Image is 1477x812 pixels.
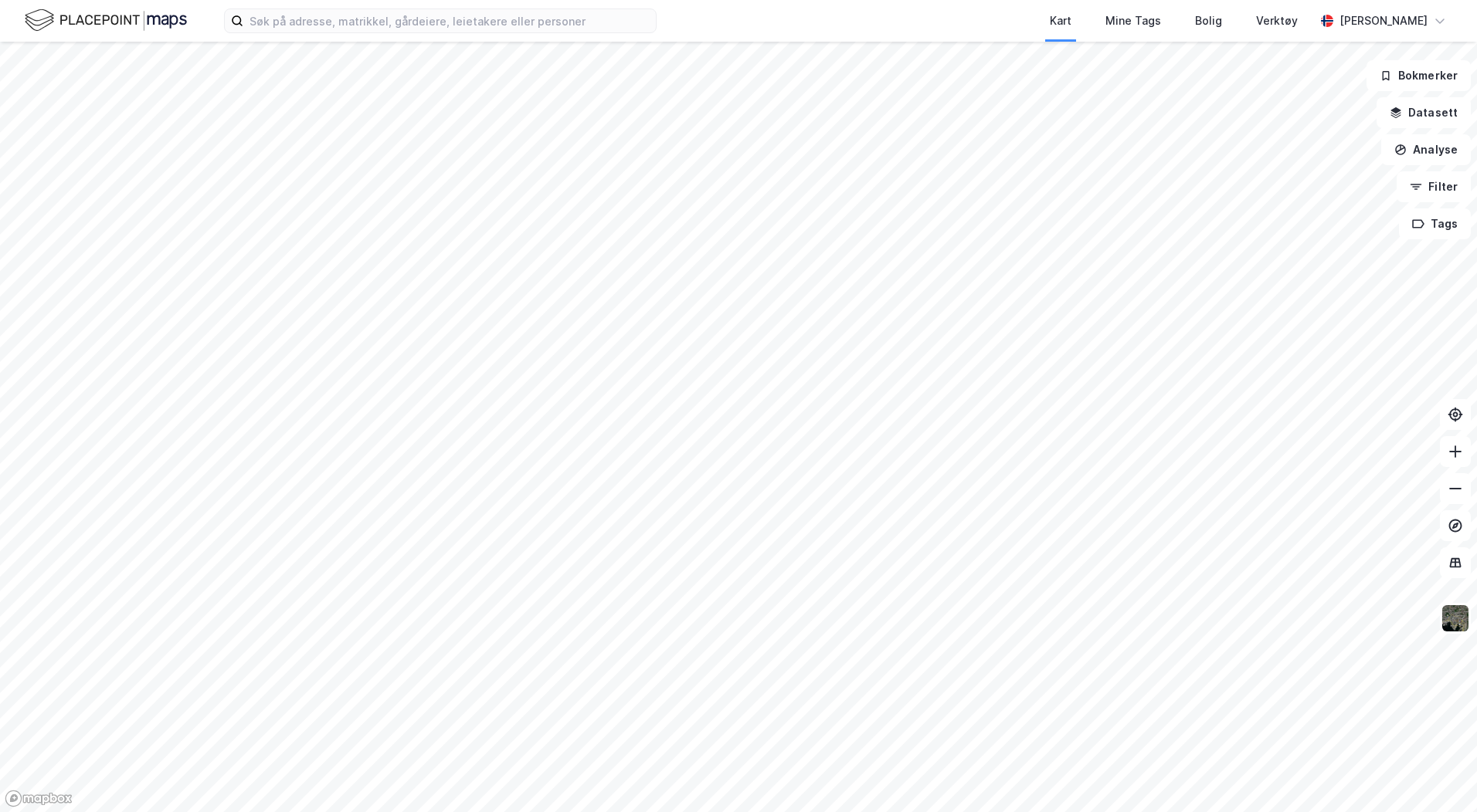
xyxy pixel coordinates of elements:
[25,7,187,34] img: logo.f888ab2527a4732fd821a326f86c7f29.svg
[1400,738,1477,812] div: Kontrollprogram for chat
[1339,12,1428,30] div: [PERSON_NAME]
[1400,738,1477,812] iframe: Chat Widget
[1050,12,1071,30] div: Kart
[243,9,656,32] input: Søk på adresse, matrikkel, gårdeiere, leietakere eller personer
[1105,12,1161,30] div: Mine Tags
[1256,12,1298,30] div: Verktøy
[1195,12,1222,30] div: Bolig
